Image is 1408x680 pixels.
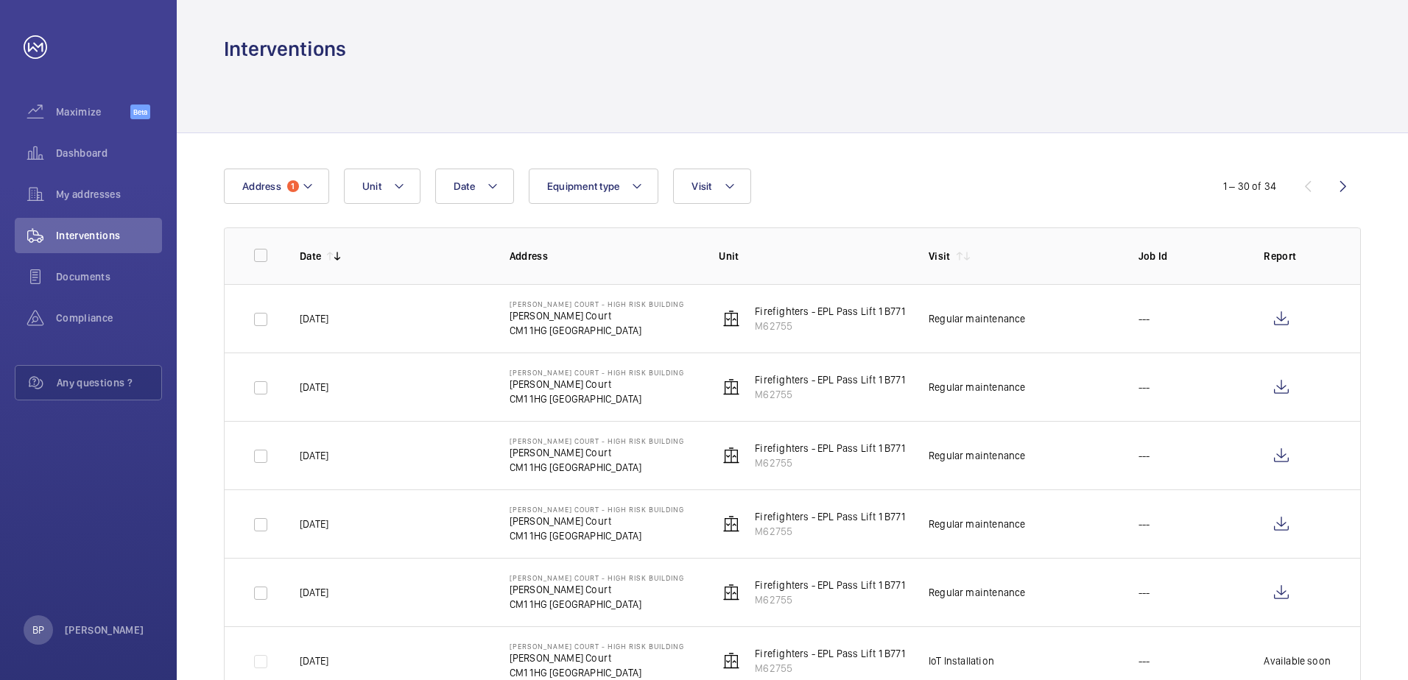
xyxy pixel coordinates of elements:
p: --- [1138,380,1150,394]
img: elevator.svg [722,515,740,533]
span: Documents [56,269,162,284]
p: [PERSON_NAME] Court - High Risk Building [510,573,684,582]
p: M62755 [755,456,923,470]
p: [DATE] [300,380,328,394]
p: --- [1138,585,1150,600]
p: [PERSON_NAME] Court - High Risk Building [510,436,684,445]
div: 1 – 30 of 34 [1223,179,1276,194]
h1: Interventions [224,35,346,63]
p: M62755 [755,592,923,607]
p: CM1 1HG [GEOGRAPHIC_DATA] [510,460,684,475]
span: 1 [287,180,299,192]
p: [DATE] [300,448,328,463]
p: Firefighters - EPL Pass Lift 1 B771330 [755,441,923,456]
span: Dashboard [56,146,162,160]
p: [PERSON_NAME] Court [510,582,684,597]
p: Date [300,249,321,263]
p: Job Id [1138,249,1241,263]
p: [PERSON_NAME] Court - High Risk Building [510,368,684,377]
span: Equipment type [547,180,620,192]
p: [PERSON_NAME] Court [510,377,684,392]
img: elevator.svg [722,584,740,601]
span: My addresses [56,187,162,202]
p: CM1 1HG [GEOGRAPHIC_DATA] [510,665,684,680]
p: CM1 1HG [GEOGRAPHIC_DATA] [510,392,684,406]
button: Date [435,169,514,204]
span: Address [242,180,281,192]
p: [PERSON_NAME] Court - High Risk Building [510,642,684,651]
p: M62755 [755,524,923,539]
p: M62755 [755,319,923,333]
div: Regular maintenance [929,585,1025,600]
p: CM1 1HG [GEOGRAPHIC_DATA] [510,597,684,612]
p: Firefighters - EPL Pass Lift 1 B771330 [755,578,923,592]
span: Unit [362,180,381,192]
p: [PERSON_NAME] Court [510,445,684,460]
button: Address1 [224,169,329,204]
button: Visit [673,169,750,204]
p: [PERSON_NAME] Court [510,308,684,323]
p: [PERSON_NAME] Court [510,651,684,665]
span: Any questions ? [57,375,161,390]
div: Regular maintenance [929,517,1025,531]
div: Regular maintenance [929,448,1025,463]
span: Maximize [56,105,130,119]
p: Address [510,249,696,263]
p: CM1 1HG [GEOGRAPHIC_DATA] [510,323,684,338]
p: --- [1138,311,1150,326]
div: IoT Installation [929,654,994,668]
p: [DATE] [300,654,328,668]
p: [DATE] [300,585,328,600]
p: --- [1138,654,1150,668]
p: Firefighters - EPL Pass Lift 1 B771330 [755,646,923,661]
p: Firefighters - EPL Pass Lift 1 B771330 [755,304,923,319]
p: Firefighters - EPL Pass Lift 1 B771330 [755,509,923,524]
img: elevator.svg [722,310,740,327]
p: [PERSON_NAME] [65,623,144,637]
p: [DATE] [300,517,328,531]
p: [PERSON_NAME] Court - High Risk Building [510,505,684,514]
span: Beta [130,105,150,119]
p: --- [1138,517,1150,531]
p: [DATE] [300,311,328,326]
span: Date [454,180,475,192]
img: elevator.svg [722,378,740,396]
span: Compliance [56,311,162,325]
p: Report [1264,249,1331,263]
span: Interventions [56,228,162,243]
span: Visit [691,180,711,192]
img: elevator.svg [722,447,740,464]
p: [PERSON_NAME] Court [510,514,684,528]
p: M62755 [755,661,923,676]
p: Firefighters - EPL Pass Lift 1 B771330 [755,372,923,387]
p: CM1 1HG [GEOGRAPHIC_DATA] [510,528,684,543]
img: elevator.svg [722,652,740,670]
div: Regular maintenance [929,311,1025,326]
p: --- [1138,448,1150,463]
div: Regular maintenance [929,380,1025,394]
p: Unit [719,249,905,263]
p: Available soon [1264,654,1331,668]
p: Visit [929,249,951,263]
p: [PERSON_NAME] Court - High Risk Building [510,300,684,308]
button: Equipment type [529,169,659,204]
p: M62755 [755,387,923,402]
p: BP [32,623,44,637]
button: Unit [344,169,420,204]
